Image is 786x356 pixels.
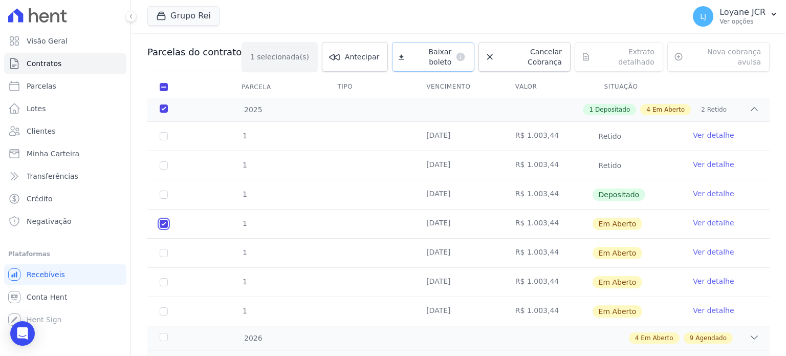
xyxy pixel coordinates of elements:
[593,218,643,230] span: Em Aberto
[414,122,503,151] td: [DATE]
[250,52,255,62] span: 1
[257,52,309,62] span: selecionada(s)
[160,278,168,286] input: default
[160,191,168,199] input: Só é possível selecionar pagamentos em aberto
[701,105,705,114] span: 2
[242,248,247,257] span: 1
[593,159,628,172] span: Retido
[27,36,68,46] span: Visão Geral
[242,132,247,140] span: 1
[10,321,35,346] div: Open Intercom Messenger
[503,239,592,267] td: R$ 1.003,44
[693,305,734,316] a: Ver detalhe
[242,190,247,198] span: 1
[646,105,650,114] span: 4
[160,161,168,170] input: Só é possível selecionar pagamentos em aberto
[593,305,643,318] span: Em Aberto
[27,149,79,159] span: Minha Carteira
[27,292,67,302] span: Conta Hent
[392,42,474,72] a: Baixar boleto
[27,81,56,91] span: Parcelas
[593,189,646,201] span: Depositado
[635,333,639,343] span: 4
[160,132,168,140] input: Só é possível selecionar pagamentos em aberto
[27,58,61,69] span: Contratos
[478,42,571,72] a: Cancelar Cobrança
[592,76,681,98] th: Situação
[719,7,766,17] p: Loyane JCR
[503,268,592,297] td: R$ 1.003,44
[719,17,766,26] p: Ver opções
[503,151,592,180] td: R$ 1.003,44
[690,333,694,343] span: 9
[641,333,673,343] span: Em Aberto
[160,307,168,316] input: default
[27,216,72,226] span: Negativação
[593,247,643,259] span: Em Aberto
[160,249,168,257] input: default
[4,189,126,209] a: Crédito
[4,211,126,232] a: Negativação
[693,276,734,286] a: Ver detalhe
[242,161,247,169] span: 1
[4,264,126,285] a: Recebíveis
[8,248,122,260] div: Plataformas
[4,53,126,74] a: Contratos
[589,105,593,114] span: 1
[160,220,168,228] input: default
[685,2,786,31] button: LJ Loyane JCR Ver opções
[595,105,630,114] span: Depositado
[503,210,592,238] td: R$ 1.003,44
[499,47,562,67] span: Cancelar Cobrança
[242,307,247,315] span: 1
[693,189,734,199] a: Ver detalhe
[242,278,247,286] span: 1
[147,6,220,26] button: Grupo Rei
[707,105,727,114] span: Retido
[414,151,503,180] td: [DATE]
[414,239,503,267] td: [DATE]
[593,276,643,288] span: Em Aberto
[503,297,592,326] td: R$ 1.003,44
[414,297,503,326] td: [DATE]
[414,76,503,98] th: Vencimento
[695,333,727,343] span: Agendado
[414,268,503,297] td: [DATE]
[503,122,592,151] td: R$ 1.003,44
[147,46,242,58] h3: Parcelas do contrato
[4,287,126,307] a: Conta Hent
[503,76,592,98] th: Valor
[408,47,451,67] span: Baixar boleto
[4,31,126,51] a: Visão Geral
[693,159,734,170] a: Ver detalhe
[27,171,78,181] span: Transferências
[322,42,388,72] a: Antecipar
[242,219,247,227] span: 1
[229,77,283,97] div: Parcela
[693,130,734,140] a: Ver detalhe
[414,210,503,238] td: [DATE]
[325,76,414,98] th: Tipo
[652,105,685,114] span: Em Aberto
[345,52,379,62] span: Antecipar
[593,130,628,142] span: Retido
[693,218,734,228] a: Ver detalhe
[414,180,503,209] td: [DATE]
[27,269,65,280] span: Recebíveis
[27,194,53,204] span: Crédito
[27,126,55,136] span: Clientes
[4,143,126,164] a: Minha Carteira
[4,98,126,119] a: Lotes
[4,121,126,141] a: Clientes
[4,166,126,186] a: Transferências
[503,180,592,209] td: R$ 1.003,44
[4,76,126,96] a: Parcelas
[27,103,46,114] span: Lotes
[700,13,706,20] span: LJ
[693,247,734,257] a: Ver detalhe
